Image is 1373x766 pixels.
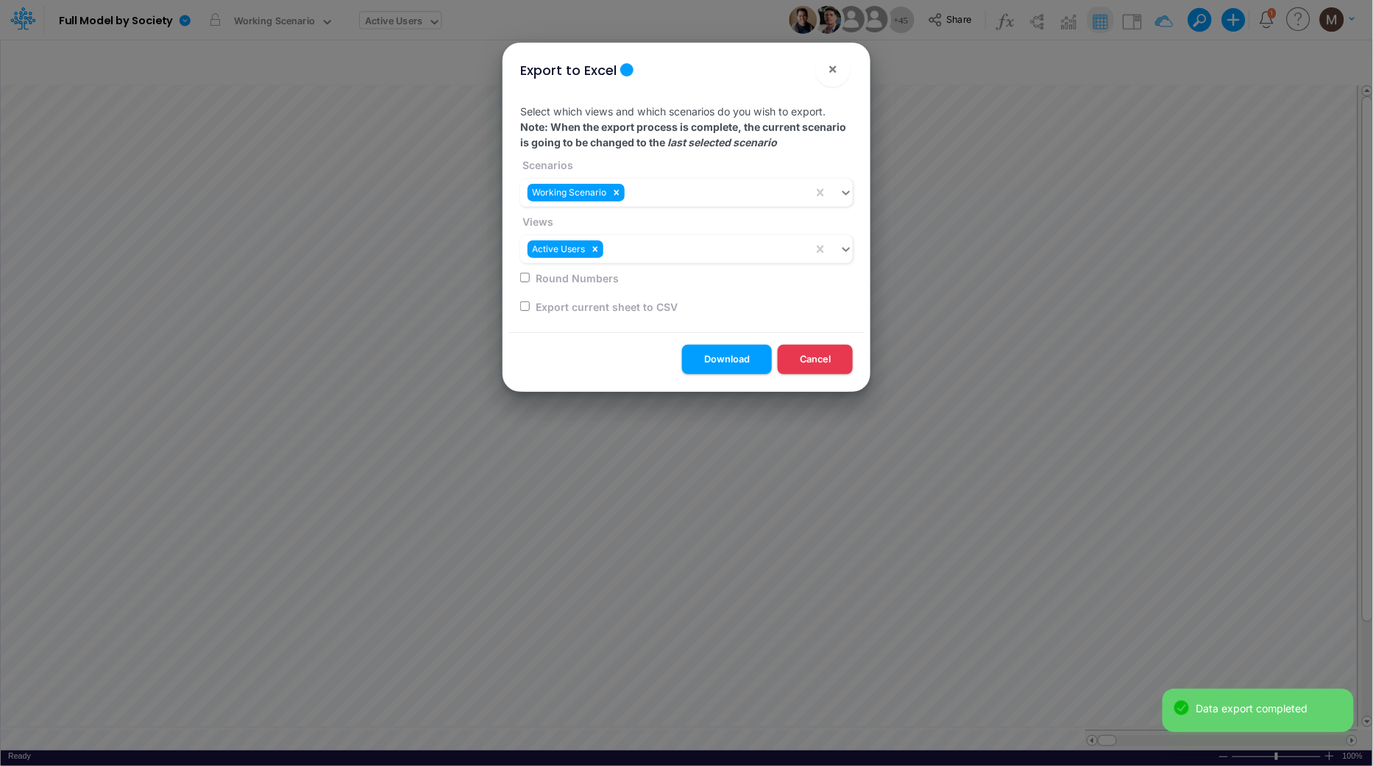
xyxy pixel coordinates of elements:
span: × [829,60,838,77]
em: last selected scenario [667,136,777,148]
button: Download [682,345,772,373]
label: Scenarios [520,157,573,173]
label: Views [520,214,553,229]
div: Export to Excel [520,60,617,80]
button: Cancel [778,345,853,373]
div: Active Users [528,240,587,258]
div: Select which views and which scenarios do you wish to export. [508,92,865,332]
div: Working Scenario [528,184,609,201]
div: Tooltip anchor [620,63,634,76]
strong: Note: When the export process is complete, the current scenario is going to be changed to the [520,121,846,148]
label: Export current sheet to CSV [533,299,678,315]
label: Round Numbers [533,271,619,286]
div: Data export completed [1196,701,1342,716]
button: Close [815,51,851,87]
